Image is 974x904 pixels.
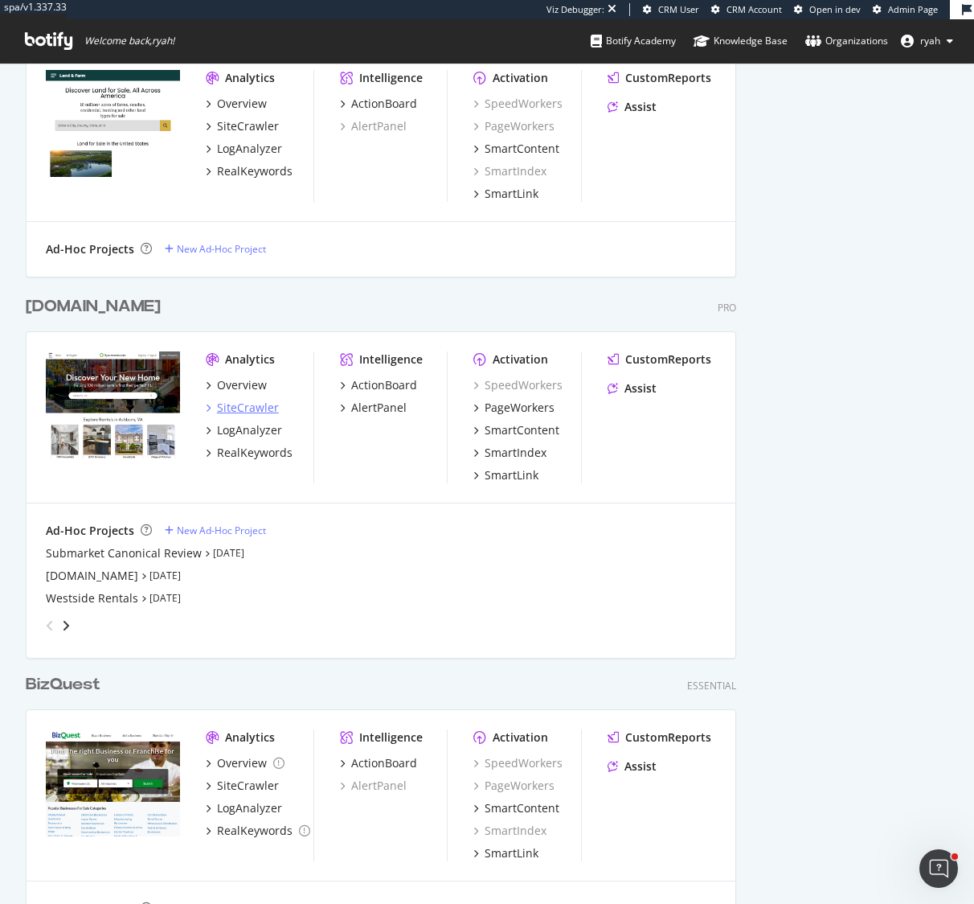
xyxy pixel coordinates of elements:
[485,422,559,438] div: SmartContent
[26,673,107,696] a: BizQuest
[493,70,548,86] div: Activation
[608,70,711,86] a: CustomReports
[711,3,782,16] a: CRM Account
[473,422,559,438] a: SmartContent
[473,778,555,794] div: PageWorkers
[809,3,861,15] span: Open in dev
[608,99,657,115] a: Assist
[206,141,282,157] a: LogAnalyzer
[726,3,782,15] span: CRM Account
[485,445,546,461] div: SmartIndex
[888,3,938,15] span: Admin Page
[225,351,275,368] div: Analytics
[805,19,888,63] a: Organizations
[687,679,736,692] div: Essential
[46,241,134,257] div: Ad-Hoc Projects
[217,778,279,794] div: SiteCrawler
[718,301,736,314] div: Pro
[473,467,538,483] a: SmartLink
[206,163,293,179] a: RealKeywords
[873,3,938,16] a: Admin Page
[359,351,423,368] div: Intelligence
[608,351,711,368] a: CustomReports
[46,568,138,584] a: [DOMAIN_NAME]
[340,377,417,393] a: ActionBoard
[46,590,138,606] a: Westside Rentals
[217,96,267,112] div: Overview
[625,729,711,746] div: CustomReports
[359,70,423,86] div: Intelligence
[624,99,657,115] div: Assist
[485,845,538,861] div: SmartLink
[608,758,657,775] a: Assist
[217,823,293,839] div: RealKeywords
[473,755,563,771] a: SpeedWorkers
[84,35,174,47] span: Welcome back, ryah !
[46,523,134,539] div: Ad-Hoc Projects
[485,800,559,816] div: SmartContent
[473,96,563,112] a: SpeedWorkers
[177,242,266,256] div: New Ad-Hoc Project
[217,400,279,416] div: SiteCrawler
[206,755,284,771] a: Overview
[888,28,966,54] button: ryah
[493,351,548,368] div: Activation
[340,118,407,134] a: AlertPanel
[351,755,417,771] div: ActionBoard
[351,96,417,112] div: ActionBoard
[473,377,563,393] a: SpeedWorkers
[485,400,555,416] div: PageWorkers
[165,524,266,537] a: New Ad-Hoc Project
[473,400,555,416] a: PageWorkers
[206,118,279,134] a: SiteCrawler
[217,755,267,771] div: Overview
[217,800,282,816] div: LogAnalyzer
[46,545,202,561] a: Submarket Canonical Review
[206,96,267,112] a: Overview
[340,778,407,794] div: AlertPanel
[473,823,546,839] a: SmartIndex
[217,118,279,134] div: SiteCrawler
[805,33,888,49] div: Organizations
[919,849,958,888] iframe: Intercom live chat
[608,729,711,746] a: CustomReports
[473,800,559,816] a: SmartContent
[217,141,282,157] div: LogAnalyzer
[643,3,699,16] a: CRM User
[351,400,407,416] div: AlertPanel
[340,400,407,416] a: AlertPanel
[26,295,167,318] a: [DOMAIN_NAME]
[658,3,699,15] span: CRM User
[46,70,180,177] img: landandfarm.com
[206,823,310,839] a: RealKeywords
[591,19,676,63] a: Botify Academy
[177,524,266,537] div: New Ad-Hoc Project
[485,141,559,157] div: SmartContent
[473,163,546,179] a: SmartIndex
[149,569,181,582] a: [DATE]
[26,295,161,318] div: [DOMAIN_NAME]
[485,186,538,202] div: SmartLink
[694,19,788,63] a: Knowledge Base
[624,758,657,775] div: Assist
[546,3,604,16] div: Viz Debugger:
[165,242,266,256] a: New Ad-Hoc Project
[485,467,538,483] div: SmartLink
[217,445,293,461] div: RealKeywords
[591,33,676,49] div: Botify Academy
[217,422,282,438] div: LogAnalyzer
[206,800,282,816] a: LogAnalyzer
[340,96,417,112] a: ActionBoard
[206,400,279,416] a: SiteCrawler
[473,141,559,157] a: SmartContent
[39,613,60,639] div: angle-left
[473,118,555,134] a: PageWorkers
